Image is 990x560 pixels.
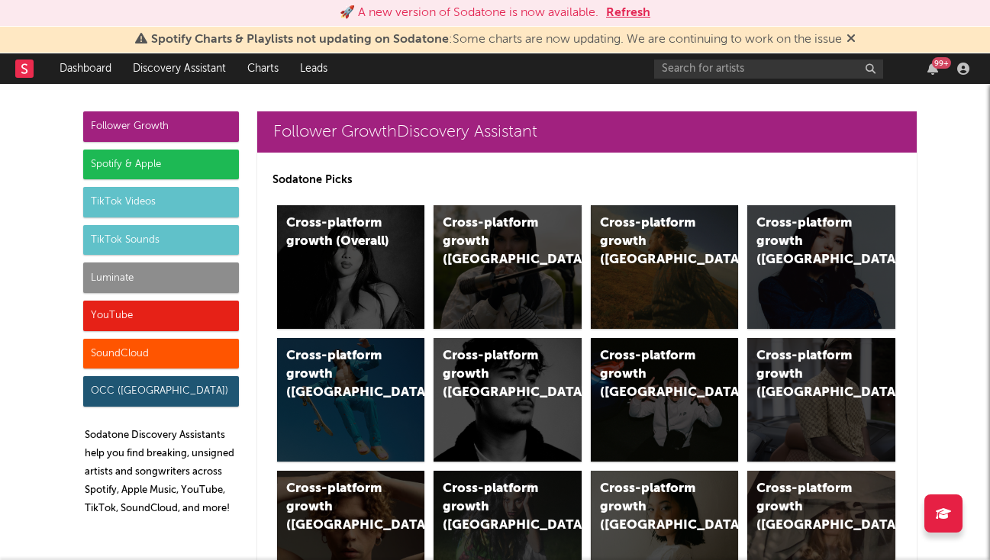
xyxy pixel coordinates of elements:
div: Cross-platform growth ([GEOGRAPHIC_DATA]) [600,214,704,269]
div: Cross-platform growth ([GEOGRAPHIC_DATA]) [600,480,704,535]
button: 99+ [927,63,938,75]
div: TikTok Videos [83,187,239,217]
a: Cross-platform growth ([GEOGRAPHIC_DATA]/GSA) [591,338,739,462]
a: Follower GrowthDiscovery Assistant [257,111,917,153]
div: OCC ([GEOGRAPHIC_DATA]) [83,376,239,407]
input: Search for artists [654,60,883,79]
div: Spotify & Apple [83,150,239,180]
span: Spotify Charts & Playlists not updating on Sodatone [151,34,449,46]
div: Follower Growth [83,111,239,142]
a: Cross-platform growth ([GEOGRAPHIC_DATA]) [434,205,582,329]
button: Refresh [606,4,650,22]
div: Cross-platform growth ([GEOGRAPHIC_DATA]) [443,480,547,535]
div: Cross-platform growth ([GEOGRAPHIC_DATA]) [756,347,860,402]
div: Cross-platform growth ([GEOGRAPHIC_DATA]) [443,347,547,402]
div: Cross-platform growth ([GEOGRAPHIC_DATA]) [286,347,390,402]
div: Cross-platform growth (Overall) [286,214,390,251]
p: Sodatone Picks [272,171,901,189]
span: : Some charts are now updating. We are continuing to work on the issue [151,34,842,46]
div: 99 + [932,57,951,69]
div: Cross-platform growth ([GEOGRAPHIC_DATA]) [756,214,860,269]
div: Cross-platform growth ([GEOGRAPHIC_DATA]/GSA) [600,347,704,402]
div: TikTok Sounds [83,225,239,256]
div: Luminate [83,262,239,293]
div: 🚀 A new version of Sodatone is now available. [340,4,598,22]
div: Cross-platform growth ([GEOGRAPHIC_DATA]) [286,480,390,535]
div: Cross-platform growth ([GEOGRAPHIC_DATA]) [443,214,547,269]
a: Cross-platform growth ([GEOGRAPHIC_DATA]) [434,338,582,462]
a: Cross-platform growth ([GEOGRAPHIC_DATA]) [747,338,895,462]
div: Cross-platform growth ([GEOGRAPHIC_DATA]) [756,480,860,535]
a: Charts [237,53,289,84]
div: SoundCloud [83,339,239,369]
a: Dashboard [49,53,122,84]
span: Dismiss [846,34,856,46]
a: Cross-platform growth ([GEOGRAPHIC_DATA]) [277,338,425,462]
a: Cross-platform growth ([GEOGRAPHIC_DATA]) [747,205,895,329]
a: Cross-platform growth (Overall) [277,205,425,329]
p: Sodatone Discovery Assistants help you find breaking, unsigned artists and songwriters across Spo... [85,426,239,518]
a: Cross-platform growth ([GEOGRAPHIC_DATA]) [591,205,739,329]
a: Leads [289,53,338,84]
div: YouTube [83,301,239,331]
a: Discovery Assistant [122,53,237,84]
